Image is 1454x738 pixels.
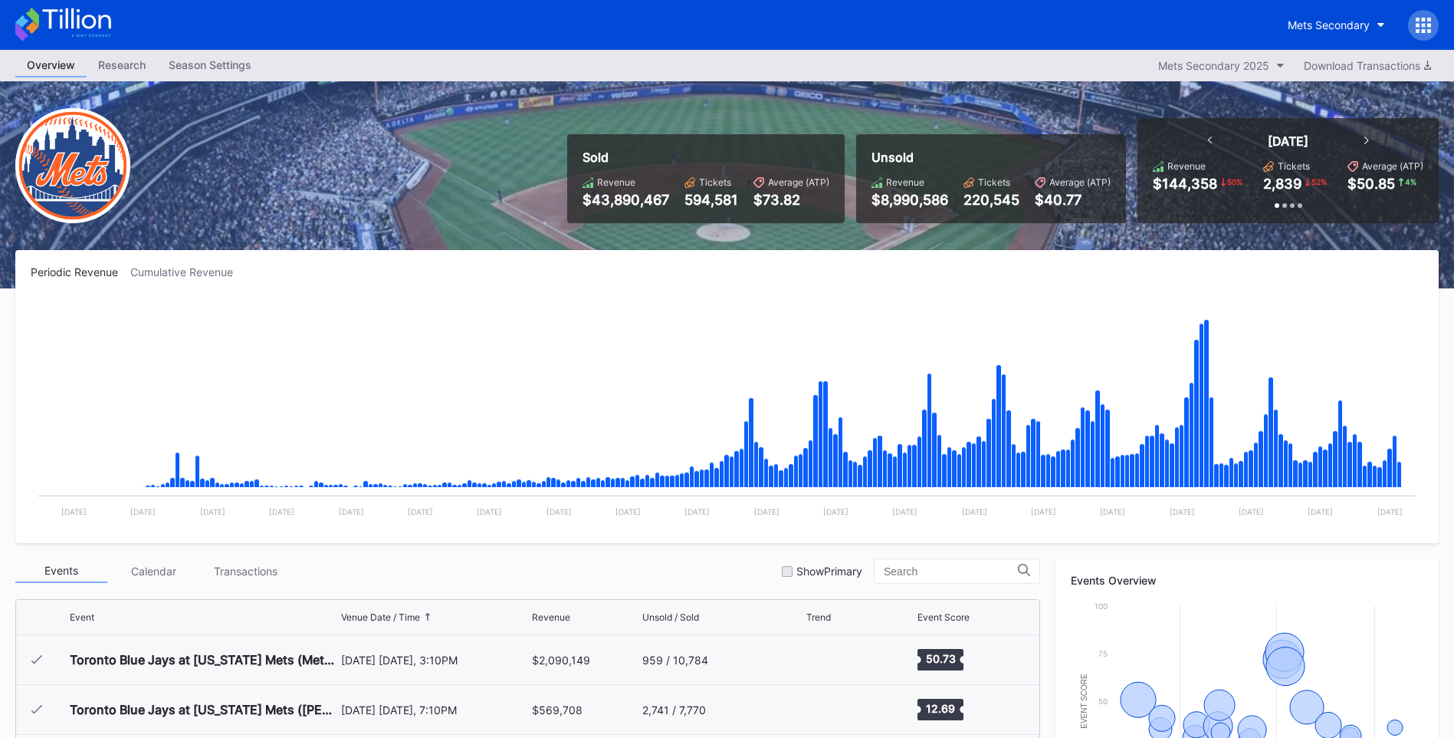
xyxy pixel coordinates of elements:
div: 52 % [1310,176,1328,188]
text: [DATE] [408,507,433,516]
text: [DATE] [339,507,364,516]
div: Toronto Blue Jays at [US_STATE] Mets (Mets Opening Day) [70,652,337,667]
text: [DATE] [1031,507,1056,516]
text: [DATE] [615,507,641,516]
text: [DATE] [1377,507,1403,516]
button: Download Transactions [1296,55,1439,76]
div: Download Transactions [1304,59,1431,72]
div: Tickets [1278,160,1310,172]
text: [DATE] [754,507,780,516]
div: $8,990,586 [871,192,948,208]
div: Transactions [199,559,291,583]
div: $50.85 [1347,176,1395,192]
div: [DATE] [1268,133,1308,149]
text: 12.69 [926,702,955,715]
text: [DATE] [892,507,917,516]
div: Sold [583,150,829,165]
div: Events [15,559,107,583]
div: Show Primary [796,565,862,578]
div: Tickets [699,176,731,188]
div: Unsold [871,150,1111,165]
div: Revenue [1167,160,1206,172]
div: Tickets [978,176,1010,188]
div: [DATE] [DATE], 3:10PM [341,654,528,667]
div: Event Score [917,611,970,623]
div: Research [87,54,157,76]
div: $2,090,149 [532,654,590,667]
div: Unsold / Sold [642,611,699,623]
text: [DATE] [269,507,294,516]
div: Event [70,611,94,623]
text: [DATE] [477,507,502,516]
text: 50 [1098,697,1108,706]
div: [DATE] [DATE], 7:10PM [341,703,528,717]
text: 50.73 [925,652,955,665]
text: 75 [1098,649,1108,658]
svg: Chart title [31,298,1423,528]
text: [DATE] [962,507,987,516]
div: Toronto Blue Jays at [US_STATE] Mets ([PERSON_NAME] Players Pin Giveaway) [70,702,337,717]
div: Mets Secondary 2025 [1158,59,1269,72]
div: Average (ATP) [768,176,829,188]
button: Mets Secondary [1276,11,1397,39]
div: $40.77 [1035,192,1111,208]
div: Events Overview [1071,574,1423,587]
div: Trend [806,611,831,623]
div: Venue Date / Time [341,611,420,623]
a: Overview [15,54,87,77]
div: 2,741 / 7,770 [642,703,706,717]
text: [DATE] [1239,507,1264,516]
div: Revenue [532,611,570,623]
div: Calendar [107,559,199,583]
text: [DATE] [1170,507,1195,516]
div: Revenue [597,176,635,188]
svg: Chart title [806,690,852,729]
text: [DATE] [823,507,848,516]
div: 50 % [1226,176,1244,188]
text: [DATE] [546,507,572,516]
div: Revenue [886,176,924,188]
svg: Chart title [806,641,852,679]
div: $569,708 [532,703,583,717]
div: Cumulative Revenue [130,265,245,278]
div: Season Settings [157,54,263,76]
text: [DATE] [130,507,156,516]
div: Average (ATP) [1049,176,1111,188]
text: [DATE] [1308,507,1333,516]
img: New-York-Mets-Transparent.png [15,108,130,223]
div: $73.82 [753,192,829,208]
text: [DATE] [200,507,225,516]
div: 2,839 [1263,176,1301,192]
div: Average (ATP) [1362,160,1423,172]
text: [DATE] [684,507,710,516]
text: [DATE] [61,507,87,516]
a: Research [87,54,157,77]
div: $144,358 [1153,176,1217,192]
text: Event Score [1080,674,1088,729]
text: [DATE] [1100,507,1125,516]
div: 594,581 [684,192,738,208]
div: 4 % [1403,176,1418,188]
div: 959 / 10,784 [642,654,708,667]
div: Periodic Revenue [31,265,130,278]
input: Search [884,565,1018,578]
a: Season Settings [157,54,263,77]
button: Mets Secondary 2025 [1150,55,1292,76]
div: Mets Secondary [1288,18,1370,31]
text: 100 [1095,601,1108,611]
div: $43,890,467 [583,192,669,208]
div: 220,545 [963,192,1019,208]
